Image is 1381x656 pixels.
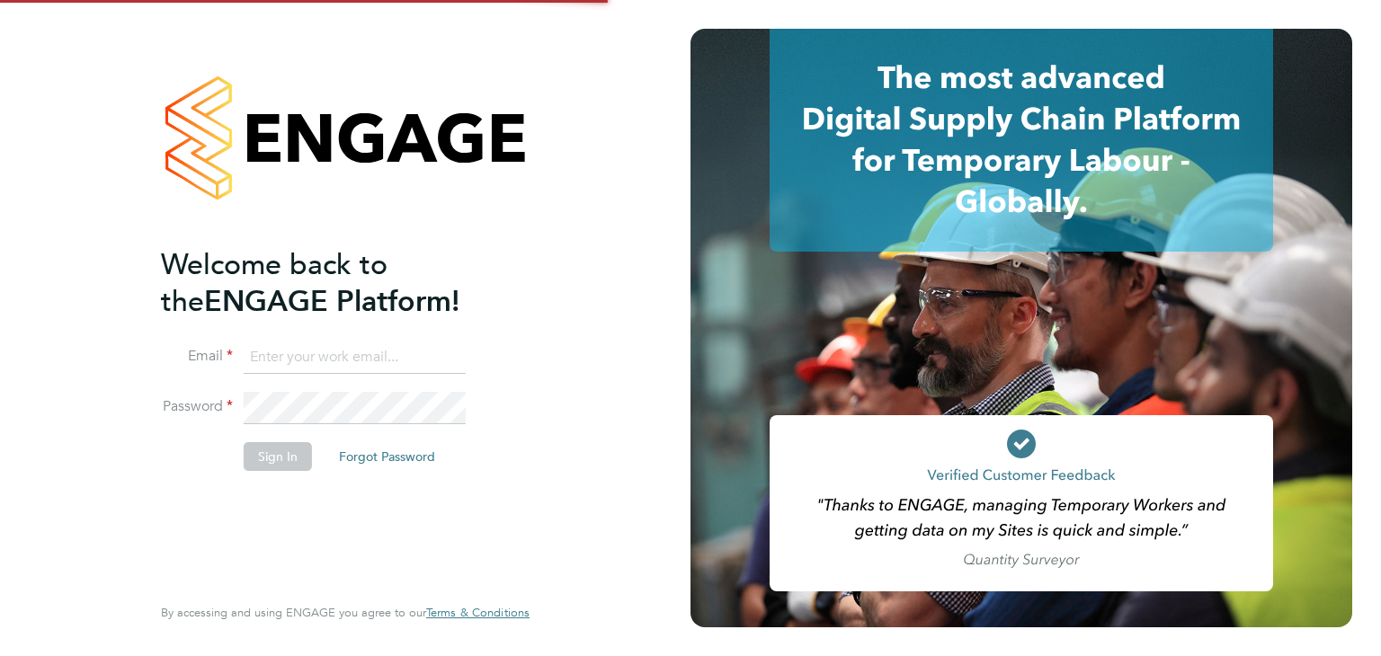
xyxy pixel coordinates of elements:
input: Enter your work email... [244,341,466,374]
label: Password [161,397,233,416]
span: Welcome back to the [161,247,388,319]
button: Forgot Password [325,442,450,471]
a: Terms & Conditions [426,606,530,620]
span: By accessing and using ENGAGE you agree to our [161,605,530,620]
h2: ENGAGE Platform! [161,246,512,320]
label: Email [161,347,233,366]
button: Sign In [244,442,312,471]
span: Terms & Conditions [426,605,530,620]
